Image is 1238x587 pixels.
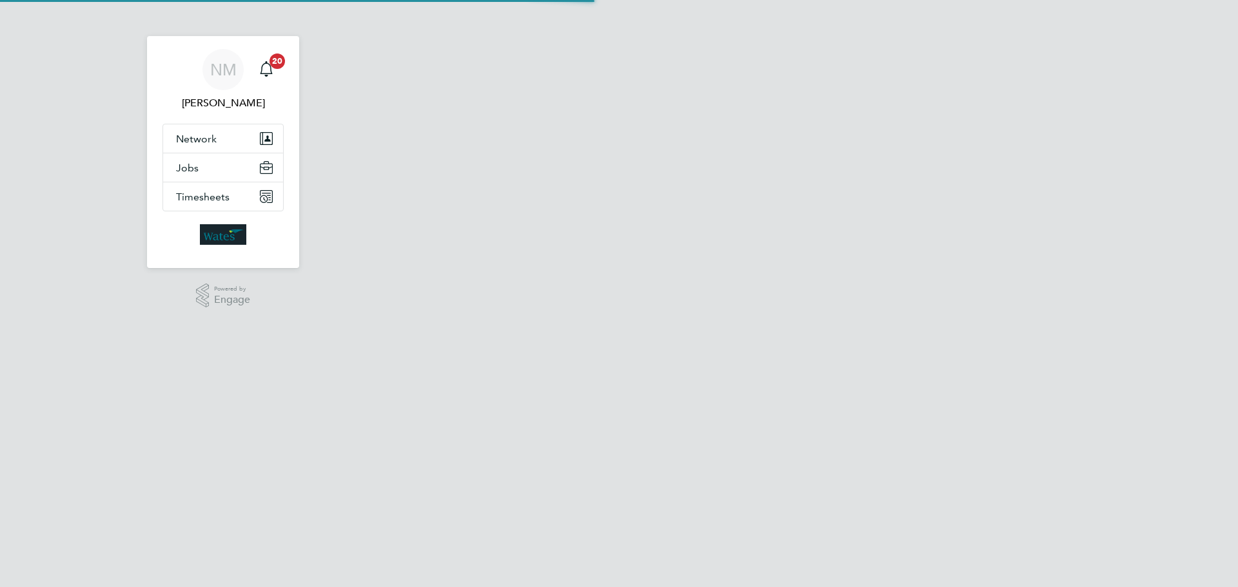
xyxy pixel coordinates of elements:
span: Engage [214,294,250,305]
span: Timesheets [176,191,230,203]
span: NM [210,61,237,78]
a: 20 [253,49,279,90]
img: wates-logo-retina.png [200,224,246,245]
a: Powered byEngage [196,284,251,308]
button: Network [163,124,283,153]
span: Network [176,133,217,145]
span: Powered by [214,284,250,294]
span: 20 [270,53,285,69]
button: Timesheets [163,182,283,211]
nav: Main navigation [147,36,299,268]
button: Jobs [163,153,283,182]
span: Nicola Merchant [162,95,284,111]
a: NM[PERSON_NAME] [162,49,284,111]
span: Jobs [176,162,199,174]
a: Go to home page [162,224,284,245]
